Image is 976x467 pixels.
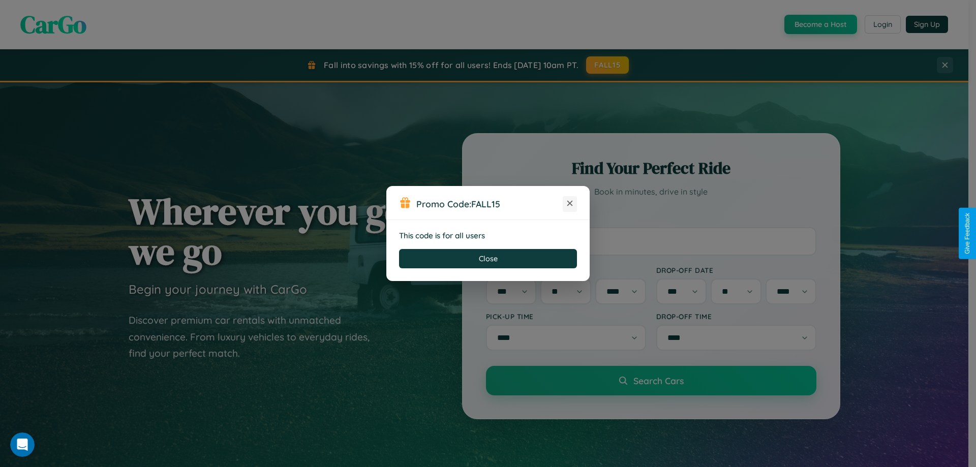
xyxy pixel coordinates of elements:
iframe: Intercom live chat [10,432,35,457]
h3: Promo Code: [416,198,563,209]
div: Give Feedback [964,213,971,254]
strong: This code is for all users [399,231,485,240]
b: FALL15 [471,198,500,209]
button: Close [399,249,577,268]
